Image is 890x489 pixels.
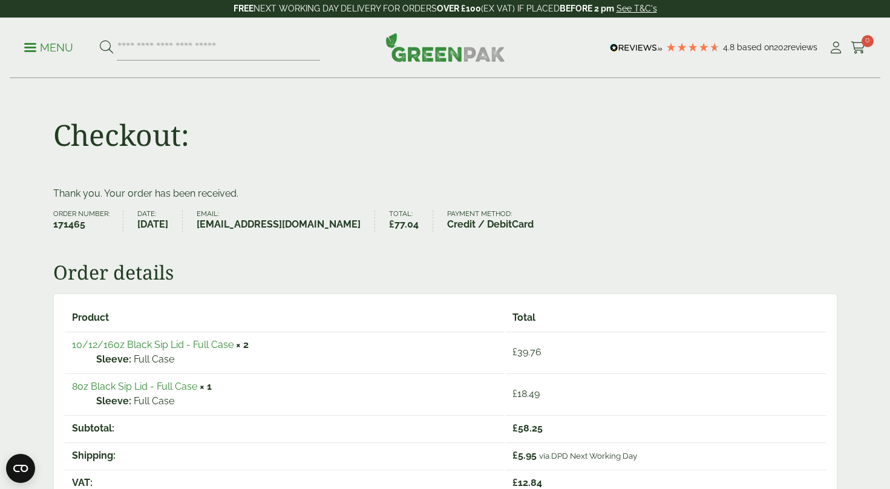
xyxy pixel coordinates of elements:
img: GreenPak Supplies [385,33,505,62]
span: 12.84 [512,477,542,488]
li: Payment method: [447,211,548,232]
strong: Sleeve: [96,352,131,367]
a: 8oz Black Sip Lid - Full Case [72,381,197,392]
bdi: 18.49 [512,388,540,399]
a: See T&C's [617,4,657,13]
span: 58.25 [512,422,543,434]
span: reviews [788,42,817,52]
i: My Account [828,42,843,54]
p: Full Case [96,394,497,409]
div: 4.79 Stars [666,42,720,53]
small: via DPD Next Working Day [539,451,637,461]
li: Total: [389,211,433,232]
span: Based on [737,42,774,52]
strong: [DATE] [137,217,168,232]
span: 4.8 [723,42,737,52]
th: Total [505,305,825,330]
i: Cart [851,42,866,54]
li: Order number: [53,211,124,232]
strong: [EMAIL_ADDRESS][DOMAIN_NAME] [197,217,361,232]
h1: Checkout: [53,117,189,153]
span: 5.95 [512,450,537,461]
li: Date: [137,211,183,232]
a: 10/12/16oz Black Sip Lid - Full Case [72,339,234,350]
bdi: 77.04 [389,218,419,230]
h2: Order details [53,261,837,284]
th: Shipping: [65,442,505,468]
span: £ [512,346,517,358]
strong: Sleeve: [96,394,131,409]
a: Menu [24,41,73,53]
p: Thank you. Your order has been received. [53,186,837,201]
strong: OVER £100 [437,4,481,13]
strong: 171465 [53,217,110,232]
span: £ [512,388,517,399]
strong: BEFORE 2 pm [560,4,614,13]
span: £ [512,477,518,488]
p: Menu [24,41,73,55]
strong: FREE [234,4,254,13]
span: 202 [774,42,788,52]
span: £ [512,450,518,461]
span: £ [389,218,394,230]
span: 0 [862,35,874,47]
img: REVIEWS.io [610,44,663,52]
th: Subtotal: [65,415,505,441]
strong: × 2 [236,339,249,350]
strong: Credit / DebitCard [447,217,534,232]
bdi: 39.76 [512,346,542,358]
p: Full Case [96,352,497,367]
th: Product [65,305,505,330]
strong: × 1 [200,381,212,392]
a: 0 [851,39,866,57]
button: Open CMP widget [6,454,35,483]
span: £ [512,422,518,434]
li: Email: [197,211,375,232]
